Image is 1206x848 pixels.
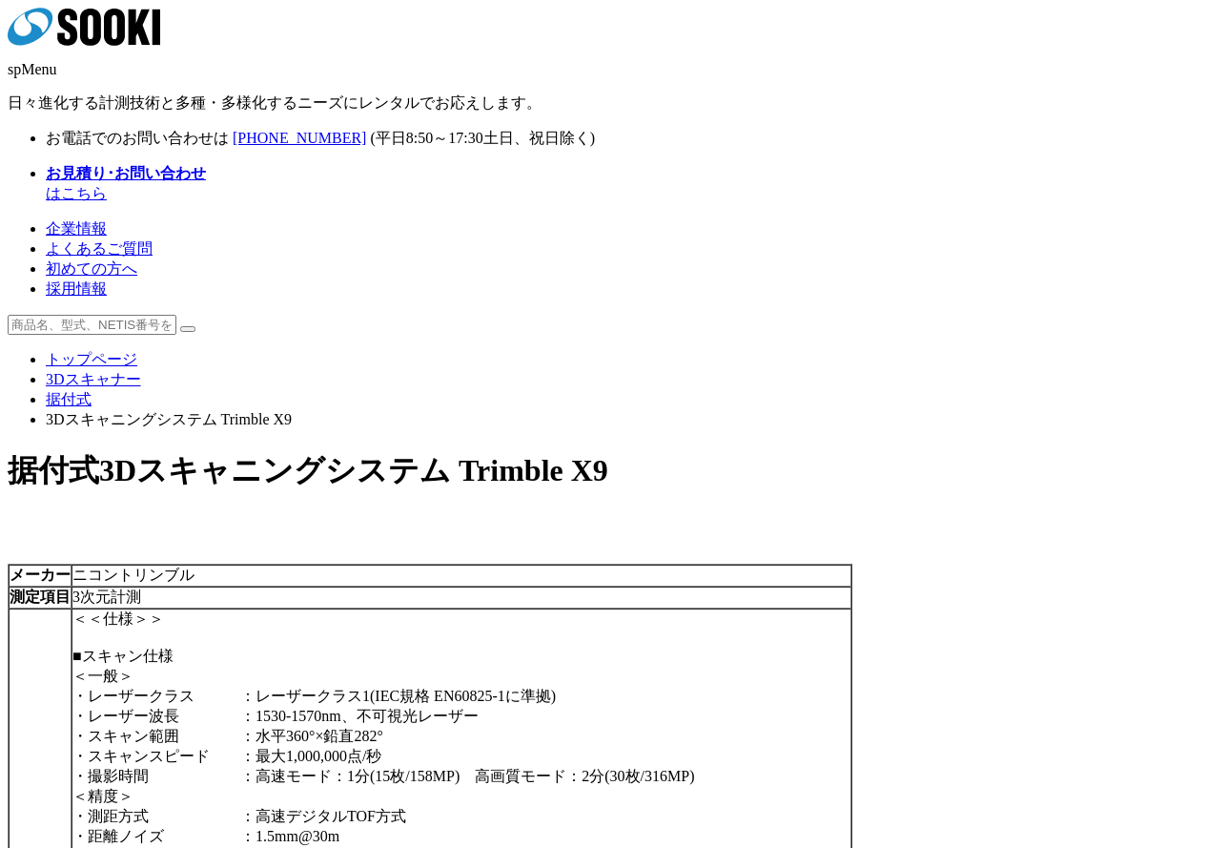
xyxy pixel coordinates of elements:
[46,410,1198,430] li: 3Dスキャニングシステム Trimble X9
[8,453,99,487] span: 据付式
[406,130,433,146] span: 8:50
[8,93,1198,114] p: 日々進化する計測技術と多種・多様化するニーズにレンタルでお応えします。
[46,220,107,237] a: 企業情報
[46,371,141,387] a: 3Dスキャナー
[46,351,137,367] a: トップページ
[99,453,608,487] span: 3Dスキャニングシステム Trimble X9
[46,260,137,277] a: 初めての方へ
[9,587,72,609] th: 測定項目
[8,315,176,335] input: 商品名、型式、NETIS番号を入力してください
[72,565,851,587] td: ニコントリンブル
[46,165,206,201] a: お見積り･お問い合わせはこちら
[46,165,206,201] span: はこちら
[8,61,57,77] span: spMenu
[46,130,229,146] span: お電話でのお問い合わせは
[233,130,366,146] a: [PHONE_NUMBER]
[72,587,851,609] td: 3次元計測
[46,240,153,257] a: よくあるご質問
[9,565,72,587] th: メーカー
[370,130,595,146] span: (平日 ～ 土日、祝日除く)
[46,391,92,407] a: 据付式
[46,280,107,297] a: 採用情報
[46,165,206,181] strong: お見積り･お問い合わせ
[448,130,482,146] span: 17:30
